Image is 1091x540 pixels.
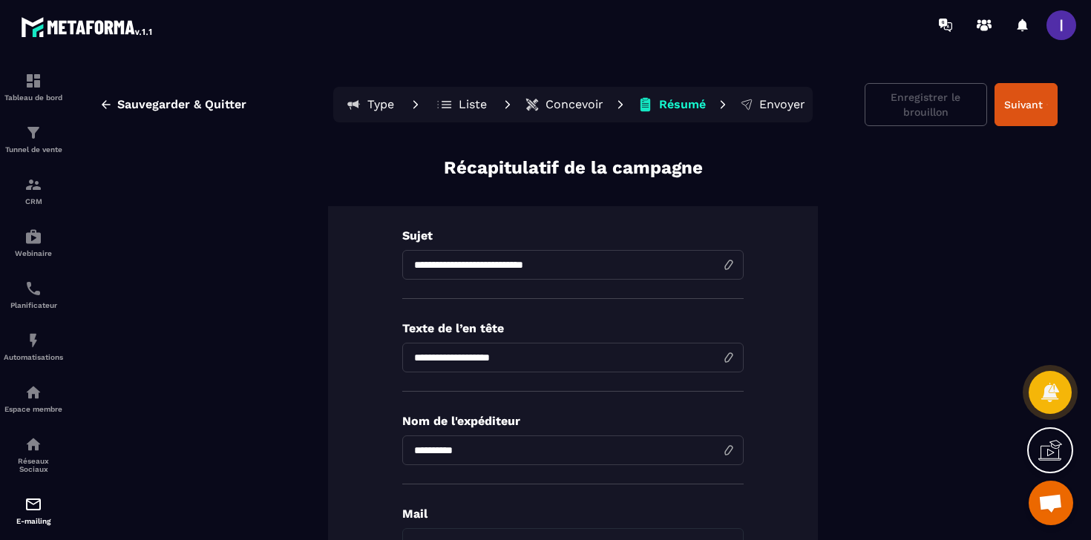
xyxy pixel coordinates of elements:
[117,97,246,112] span: Sauvegarder & Quitter
[4,424,63,484] a: social-networksocial-networkRéseaux Sociaux
[545,97,603,112] p: Concevoir
[428,90,495,119] button: Liste
[633,90,710,119] button: Résumé
[520,90,608,119] button: Concevoir
[4,61,63,113] a: formationformationTableau de bord
[4,457,63,473] p: Réseaux Sociaux
[336,90,403,119] button: Type
[759,97,805,112] p: Envoyer
[24,72,42,90] img: formation
[4,320,63,372] a: automationsautomationsAutomatisations
[995,83,1058,126] button: Suivant
[402,228,744,243] p: Sujet
[367,97,394,112] p: Type
[4,93,63,102] p: Tableau de bord
[402,507,744,521] p: Mail
[24,383,42,401] img: automations
[735,90,810,119] button: Envoyer
[24,435,42,453] img: social-network
[24,176,42,194] img: formation
[88,91,258,118] button: Sauvegarder & Quitter
[4,165,63,217] a: formationformationCRM
[24,495,42,513] img: email
[4,217,63,269] a: automationsautomationsWebinaire
[4,301,63,309] p: Planificateur
[4,372,63,424] a: automationsautomationsEspace membre
[4,197,63,205] p: CRM
[659,97,706,112] p: Résumé
[402,321,744,335] p: Texte de l’en tête
[24,124,42,142] img: formation
[4,145,63,154] p: Tunnel de vente
[1029,481,1073,525] a: Ouvrir le chat
[4,353,63,361] p: Automatisations
[459,97,487,112] p: Liste
[24,332,42,349] img: automations
[4,517,63,525] p: E-mailing
[24,280,42,297] img: scheduler
[4,484,63,536] a: emailemailE-mailing
[4,405,63,413] p: Espace membre
[21,13,154,40] img: logo
[24,228,42,246] img: automations
[4,249,63,257] p: Webinaire
[4,113,63,165] a: formationformationTunnel de vente
[4,269,63,320] a: schedulerschedulerPlanificateur
[444,156,703,180] p: Récapitulatif de la campagne
[402,414,744,428] p: Nom de l'expéditeur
